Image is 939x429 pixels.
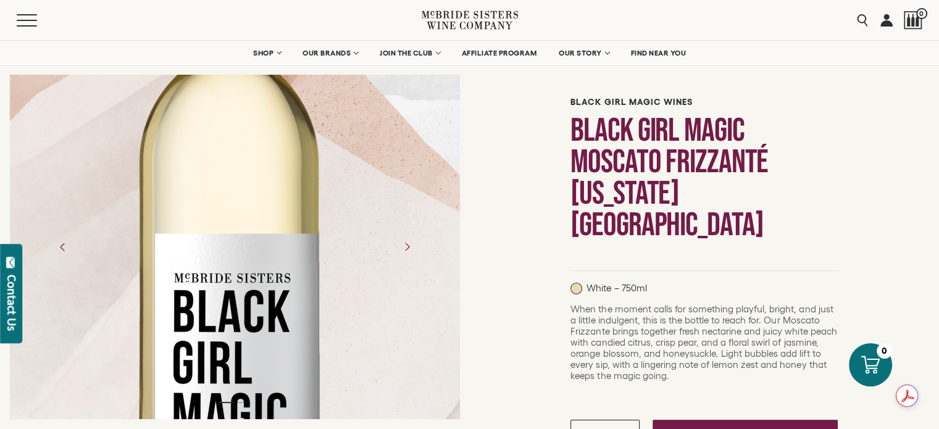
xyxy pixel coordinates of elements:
button: Next [391,231,423,263]
a: JOIN THE CLUB [372,41,448,65]
p: White – 750ml [570,283,646,294]
h1: Black Girl Magic Moscato Frizzanté [US_STATE] [GEOGRAPHIC_DATA] [570,115,838,241]
button: Previous [47,231,79,263]
span: 0 [916,8,927,19]
span: OUR STORY [559,49,602,57]
a: OUR STORY [551,41,617,65]
span: AFFILIATE PROGRAM [462,49,537,57]
div: Contact Us [6,275,18,331]
button: Mobile Menu Trigger [17,14,61,27]
a: AFFILIATE PROGRAM [454,41,545,65]
div: 0 [877,343,892,359]
span: FIND NEAR YOU [631,49,687,57]
span: JOIN THE CLUB [380,49,433,57]
li: Page dot 2 [236,402,250,403]
a: FIND NEAR YOU [623,41,695,65]
li: Page dot 1 [219,402,233,403]
span: OUR BRANDS [303,49,351,57]
a: OUR BRANDS [294,41,365,65]
a: SHOP [245,41,288,65]
h6: Black Girl Magic Wines [570,97,838,107]
span: When the moment calls for something playful, bright, and just a little indulgent, this is the bot... [570,304,837,381]
span: SHOP [253,49,274,57]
